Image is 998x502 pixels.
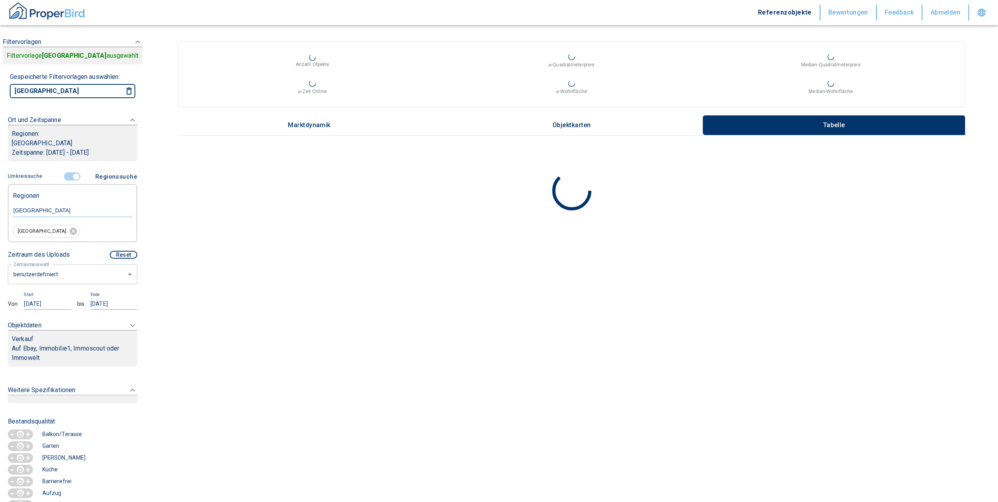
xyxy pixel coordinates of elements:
[11,86,113,97] button: [GEOGRAPHIC_DATA]
[8,29,137,72] div: FiltervorlagenFiltervorlage[GEOGRAPHIC_DATA]ausgewählt
[40,467,58,472] p: Küche
[8,115,61,125] p: Ort und Zeitspanne
[809,88,853,95] p: Median-Wohnfläche
[40,431,82,437] p: Balkon/Terasse
[9,464,16,475] p: -
[8,321,42,330] p: Objektdaten
[25,454,32,462] p: +
[15,88,79,94] p: [GEOGRAPHIC_DATA]
[92,169,137,184] button: Regionssuche
[25,442,32,450] p: +
[8,170,45,183] button: Umkreissuche
[814,122,854,129] p: Tabelle
[877,5,923,20] button: Feedback
[8,453,33,463] button: -+
[556,88,587,95] p: ⌀-Wohnfläche
[9,488,16,499] p: -
[25,489,32,497] p: +
[12,148,133,157] p: Zeitspanne: [DATE] - [DATE]
[8,300,18,308] div: Von
[552,122,591,129] p: Objektkarten
[8,1,86,21] img: ProperBird Logo and Home Button
[8,250,70,259] p: Zeitraum des Uploads
[8,465,33,475] button: -+
[8,385,75,395] p: Weitere Spezifikationen
[8,169,137,310] div: FiltervorlagenFiltervorlage[GEOGRAPHIC_DATA]ausgewählt
[8,108,137,169] div: Ort und ZeitspanneRegionen:[GEOGRAPHIC_DATA]Zeitspanne: [DATE] - [DATE]
[25,478,32,486] p: +
[922,5,969,20] button: Abmelden
[91,291,100,298] p: Ende
[296,61,329,68] p: Anzahl Objekte
[801,61,861,68] p: Median-Quadratmeterpreis
[10,72,120,82] p: Gespeicherte Filtervorlagen auswählen:
[8,72,137,101] div: FiltervorlagenFiltervorlage[GEOGRAPHIC_DATA]ausgewählt
[13,189,39,199] p: Regionen
[8,316,137,371] div: ObjektdatenVerkaufAuf Ebay, Immobilie1, Immoscout oder Immowelt
[77,300,84,308] div: bis
[12,139,133,148] p: [GEOGRAPHIC_DATA]
[549,61,594,68] p: ⌀-Quadratmeterpreis
[8,488,33,498] button: -+
[9,429,16,440] p: -
[12,334,33,344] p: Verkauf
[750,5,820,20] button: Referenzobjekte
[13,207,133,214] input: Region eingeben
[9,453,16,464] p: -
[110,251,137,259] button: Reset
[298,88,326,95] p: ⌀-Zeit Online
[8,441,33,451] button: -+
[25,431,32,438] p: +
[8,476,33,486] button: -+
[8,378,137,411] div: Weitere Spezifikationen
[8,429,33,439] button: -+
[8,417,137,426] p: Bestandsqualität
[178,115,965,135] div: wrapped label tabs example
[3,37,41,47] p: Filtervorlagen
[40,443,60,449] p: Garten
[40,455,86,460] p: [PERSON_NAME]
[820,5,877,20] button: Bewertungen
[12,344,133,363] p: Auf Ebay, Immobilie1, Immoscout oder Immowelt
[8,1,86,24] button: ProperBird Logo and Home Button
[8,264,137,285] div: benutzerdefiniert
[25,466,32,474] p: +
[12,129,133,139] p: Regionen :
[91,298,137,310] input: dd.mm.yyyy
[13,228,71,235] span: [GEOGRAPHIC_DATA]
[24,298,71,310] input: dd.mm.yyyy
[40,490,62,496] p: Aufzug
[9,476,16,487] p: -
[40,478,72,484] p: Barrierefrei
[288,122,331,129] p: Marktdynamik
[24,291,34,298] p: Start
[7,51,138,60] div: Filtervorlage ausgewählt
[13,225,80,237] div: [GEOGRAPHIC_DATA]
[9,441,16,452] p: -
[42,52,107,59] b: [GEOGRAPHIC_DATA]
